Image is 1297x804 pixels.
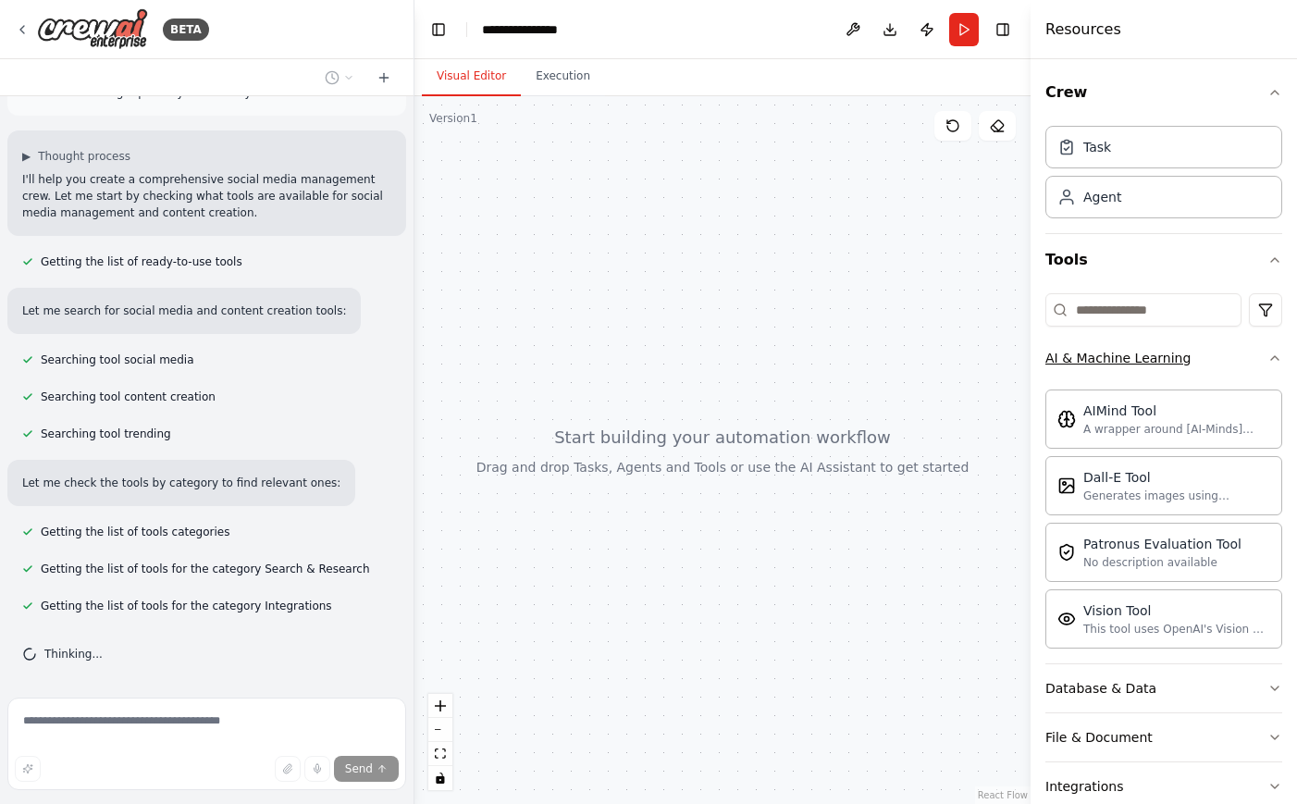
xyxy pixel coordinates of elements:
div: AI & Machine Learning [1045,349,1191,367]
span: Thinking... [44,647,103,662]
button: Tools [1045,234,1282,286]
span: Getting the list of tools for the category Search & Research [41,562,370,576]
div: Patronus Evaluation Tool [1083,535,1241,553]
div: No description available [1083,555,1241,570]
div: AI & Machine Learning [1045,382,1282,663]
button: Start a new chat [369,67,399,89]
p: I'll help you create a comprehensive social media management crew. Let me start by checking what ... [22,171,391,221]
span: Getting the list of ready-to-use tools [41,254,242,269]
nav: breadcrumb [482,20,577,39]
button: Send [334,756,399,782]
button: Database & Data [1045,664,1282,712]
button: Switch to previous chat [317,67,362,89]
div: A wrapper around [AI-Minds]([URL][DOMAIN_NAME]). Useful for when you need answers to questions fr... [1083,422,1270,437]
button: AI & Machine Learning [1045,334,1282,382]
button: toggle interactivity [428,766,452,790]
span: Getting the list of tools for the category Integrations [41,599,332,613]
span: Thought process [38,149,130,164]
div: Agent [1083,188,1121,206]
button: zoom out [428,718,452,742]
button: zoom in [428,694,452,718]
div: AIMind Tool [1083,402,1270,420]
img: PatronusEvalTool [1057,543,1076,562]
p: Let me search for social media and content creation tools: [22,303,346,319]
div: Dall-E Tool [1083,468,1270,487]
div: This tool uses OpenAI's Vision API to describe the contents of an image. [1083,622,1270,637]
span: Send [345,761,373,776]
div: React Flow controls [428,694,452,790]
div: Database & Data [1045,679,1156,698]
span: Searching tool social media [41,353,194,367]
p: Let me check the tools by category to find relevant ones: [22,475,340,491]
button: Upload files [275,756,301,782]
div: Task [1083,138,1111,156]
span: Searching tool content creation [41,390,216,404]
span: Searching tool trending [41,427,171,441]
button: Execution [521,57,605,96]
button: File & Document [1045,713,1282,761]
button: Crew [1045,67,1282,118]
div: BETA [163,19,209,41]
button: Click to speak your automation idea [304,756,330,782]
div: Crew [1045,118,1282,233]
div: Vision Tool [1083,601,1270,620]
button: Hide left sidebar [426,17,451,43]
div: Generates images using OpenAI's Dall-E model. [1083,489,1270,503]
img: DallETool [1057,476,1076,495]
img: AIMindTool [1057,410,1076,428]
h4: Resources [1045,19,1121,41]
a: React Flow attribution [978,790,1028,800]
button: Improve this prompt [15,756,41,782]
button: Hide right sidebar [990,17,1016,43]
div: Version 1 [429,111,477,126]
div: File & Document [1045,728,1153,747]
button: Visual Editor [422,57,521,96]
button: fit view [428,742,452,766]
button: ▶Thought process [22,149,130,164]
span: ▶ [22,149,31,164]
div: Integrations [1045,777,1123,796]
img: Logo [37,8,148,50]
span: Getting the list of tools categories [41,525,229,539]
img: VisionTool [1057,610,1076,628]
